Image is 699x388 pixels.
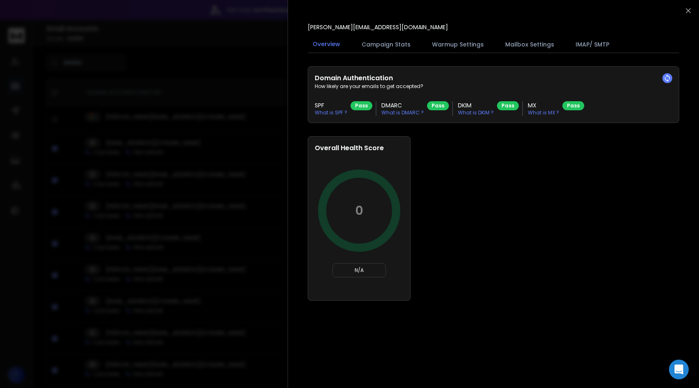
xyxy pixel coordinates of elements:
[427,35,489,53] button: Warmup Settings
[351,101,372,110] div: Pass
[562,101,584,110] div: Pass
[458,109,494,116] p: What is DKIM ?
[571,35,614,53] button: IMAP/ SMTP
[500,35,559,53] button: Mailbox Settings
[458,101,494,109] h3: DKIM
[315,73,672,83] h2: Domain Authentication
[357,35,416,53] button: Campaign Stats
[315,83,672,90] p: How likely are your emails to get accepted?
[497,101,519,110] div: Pass
[427,101,449,110] div: Pass
[381,101,424,109] h3: DMARC
[528,101,559,109] h3: MX
[308,23,448,31] p: [PERSON_NAME][EMAIL_ADDRESS][DOMAIN_NAME]
[669,360,689,379] div: Open Intercom Messenger
[315,109,347,116] p: What is SPF ?
[336,267,382,274] p: N/A
[355,203,363,218] p: 0
[528,109,559,116] p: What is MX ?
[315,101,347,109] h3: SPF
[381,109,424,116] p: What is DMARC ?
[308,35,345,54] button: Overview
[315,143,404,153] h2: Overall Health Score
